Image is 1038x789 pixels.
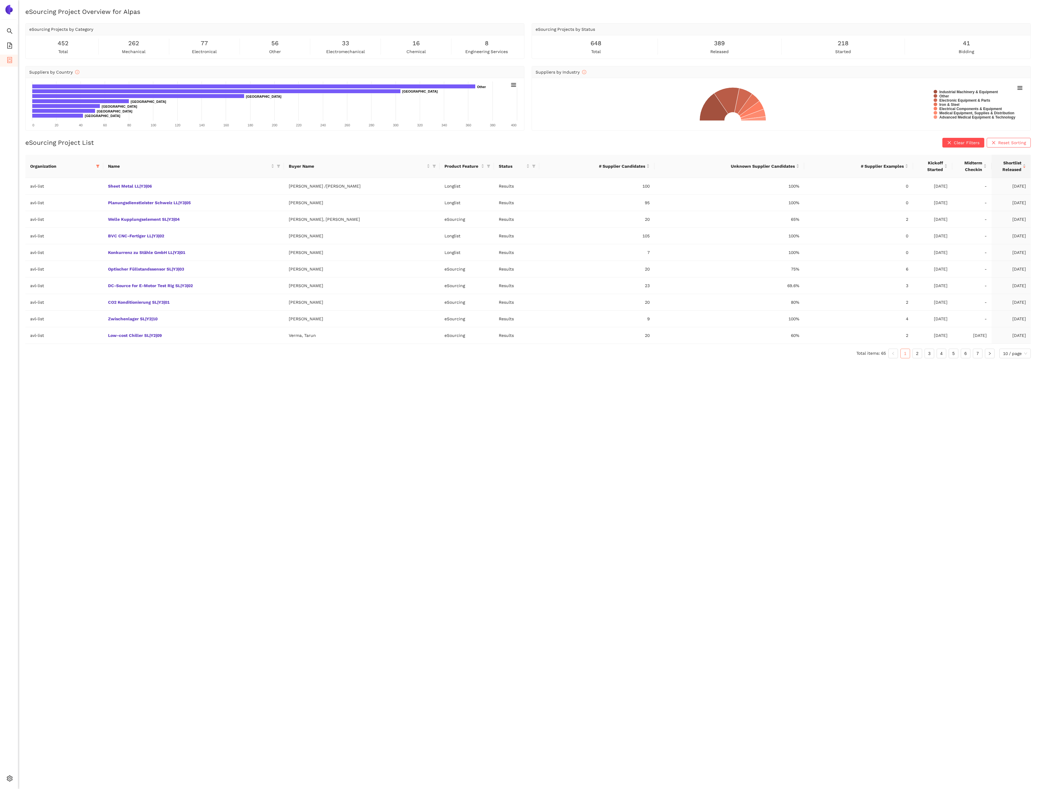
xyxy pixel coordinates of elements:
span: engineering services [465,48,508,55]
a: 3 [925,349,934,358]
span: 452 [58,39,68,48]
text: 40 [79,123,82,127]
button: left [888,349,898,358]
td: 20 [539,211,654,228]
td: 95 [539,195,654,211]
span: left [891,352,895,355]
td: 0 [804,244,913,261]
td: [DATE] [992,195,1031,211]
span: Status [499,163,525,170]
td: 75% [654,261,804,277]
td: [DATE] [913,211,952,228]
th: this column's title is Kickoff Started,this column is sortable [913,155,952,178]
a: 2 [913,349,922,358]
td: eSourcing [440,294,494,311]
text: [GEOGRAPHIC_DATA] [85,114,120,118]
span: # Supplier Examples [809,163,904,170]
span: 41 [963,39,970,48]
td: 105 [539,228,654,244]
text: [GEOGRAPHIC_DATA] [102,105,137,108]
span: right [988,352,992,355]
span: 16 [412,39,420,48]
td: Results [494,244,539,261]
li: 4 [937,349,946,358]
td: [DATE] [992,211,1031,228]
span: Suppliers by Country [29,70,79,74]
li: 2 [912,349,922,358]
text: [GEOGRAPHIC_DATA] [97,109,132,113]
text: Industrial Machinery & Equipment [939,90,998,94]
span: Kickoff Started [918,160,943,173]
td: 60% [654,327,804,344]
td: eSourcing [440,261,494,277]
td: 100% [654,311,804,327]
span: total [58,48,68,55]
td: [DATE] [913,244,952,261]
text: Electronic Equipment & Parts [939,98,990,103]
span: Midterm Checkin [957,160,982,173]
td: [DATE] [913,195,952,211]
td: [DATE] [992,261,1031,277]
td: Results [494,294,539,311]
td: [PERSON_NAME] [284,277,440,294]
th: this column's title is Product Feature,this column is sortable [440,155,494,178]
td: 2 [804,211,913,228]
td: 80% [654,294,804,311]
td: [DATE] [913,178,952,195]
td: eSourcing [440,277,494,294]
li: 1 [900,349,910,358]
td: [DATE] [952,327,992,344]
span: Organization [30,163,94,170]
td: [PERSON_NAME] [284,195,440,211]
td: [PERSON_NAME] /[PERSON_NAME] [284,178,440,195]
td: [DATE] [992,228,1031,244]
span: mechanical [122,48,145,55]
td: [PERSON_NAME] [284,311,440,327]
text: 80 [127,123,131,127]
span: 262 [128,39,139,48]
td: Results [494,327,539,344]
td: [DATE] [992,294,1031,311]
td: avl-list [25,244,103,261]
td: 0 [804,178,913,195]
td: eSourcing [440,327,494,344]
text: 240 [320,123,326,127]
td: [DATE] [913,294,952,311]
td: [DATE] [992,178,1031,195]
span: search [7,26,13,38]
td: 4 [804,311,913,327]
td: avl-list [25,228,103,244]
td: Results [494,211,539,228]
text: [GEOGRAPHIC_DATA] [131,100,166,103]
span: 648 [591,39,601,48]
span: filter [486,162,492,171]
td: 2 [804,294,913,311]
td: 9 [539,311,654,327]
a: 5 [949,349,958,358]
text: Other [939,94,949,98]
td: Results [494,195,539,211]
span: setting [7,773,13,785]
td: [DATE] [913,277,952,294]
td: avl-list [25,195,103,211]
text: 140 [199,123,205,127]
td: 100 [539,178,654,195]
td: Longlist [440,195,494,211]
td: [DATE] [992,244,1031,261]
td: Longlist [440,244,494,261]
td: - [952,294,992,311]
span: filter [95,162,101,171]
th: this column's title is Unknown Supplier Candidates,this column is sortable [654,155,804,178]
td: 23 [539,277,654,294]
text: 300 [393,123,398,127]
span: Name [108,163,270,170]
td: - [952,244,992,261]
td: 100% [654,244,804,261]
td: [DATE] [913,311,952,327]
th: this column's title is # Supplier Examples,this column is sortable [804,155,913,178]
td: Longlist [440,228,494,244]
text: 100 [151,123,156,127]
span: 8 [485,39,489,48]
